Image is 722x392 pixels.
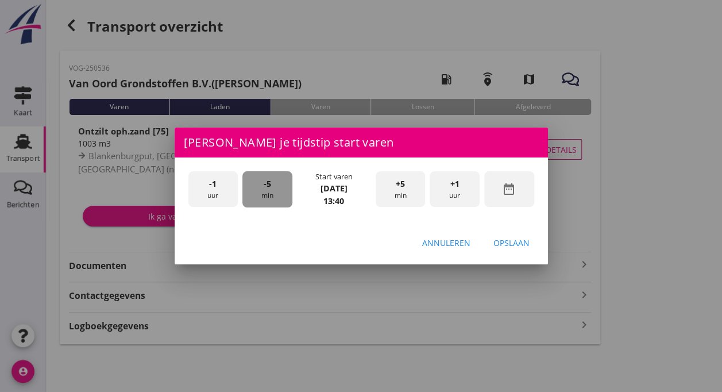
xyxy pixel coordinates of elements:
i: date_range [502,182,516,196]
div: Opslaan [493,237,530,249]
span: -5 [264,178,271,190]
strong: 13:40 [323,195,344,206]
div: [PERSON_NAME] je tijdstip start varen [175,128,548,157]
div: Start varen [315,171,353,182]
div: min [242,171,292,207]
div: uur [430,171,480,207]
div: Annuleren [422,237,470,249]
div: min [376,171,426,207]
button: Opslaan [484,232,539,253]
span: +5 [396,178,405,190]
div: uur [188,171,238,207]
button: Annuleren [413,232,480,253]
span: -1 [209,178,217,190]
span: +1 [450,178,460,190]
strong: [DATE] [321,183,348,194]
